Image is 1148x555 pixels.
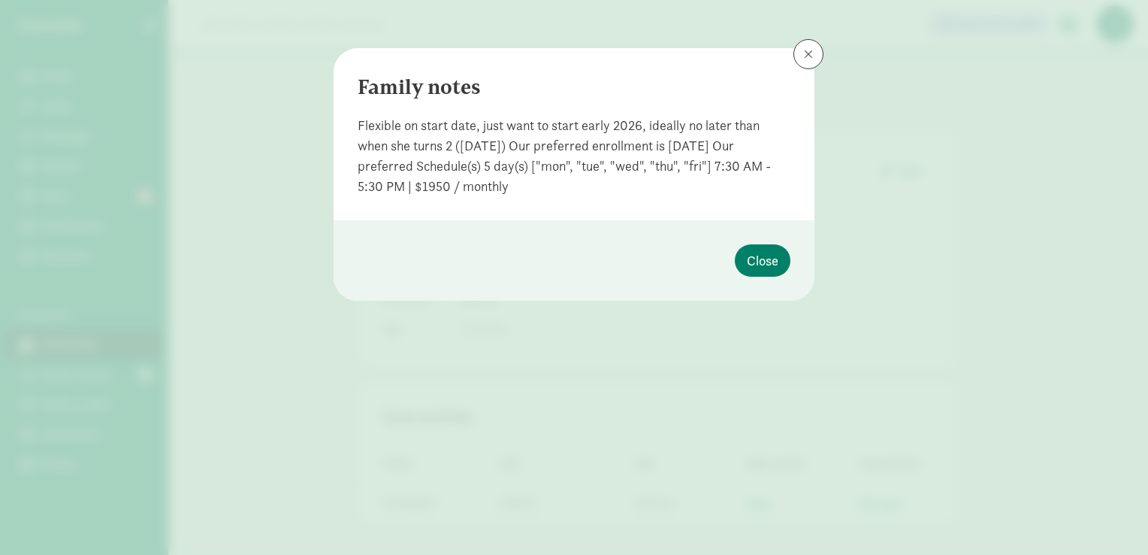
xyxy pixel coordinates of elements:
[747,250,778,271] span: Close
[735,244,790,277] button: Close
[1073,483,1148,555] iframe: Chat Widget
[358,72,790,103] div: Family notes
[358,115,790,196] div: Flexible on start date, just want to start early 2026, ideally no later than when she turns 2 ([D...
